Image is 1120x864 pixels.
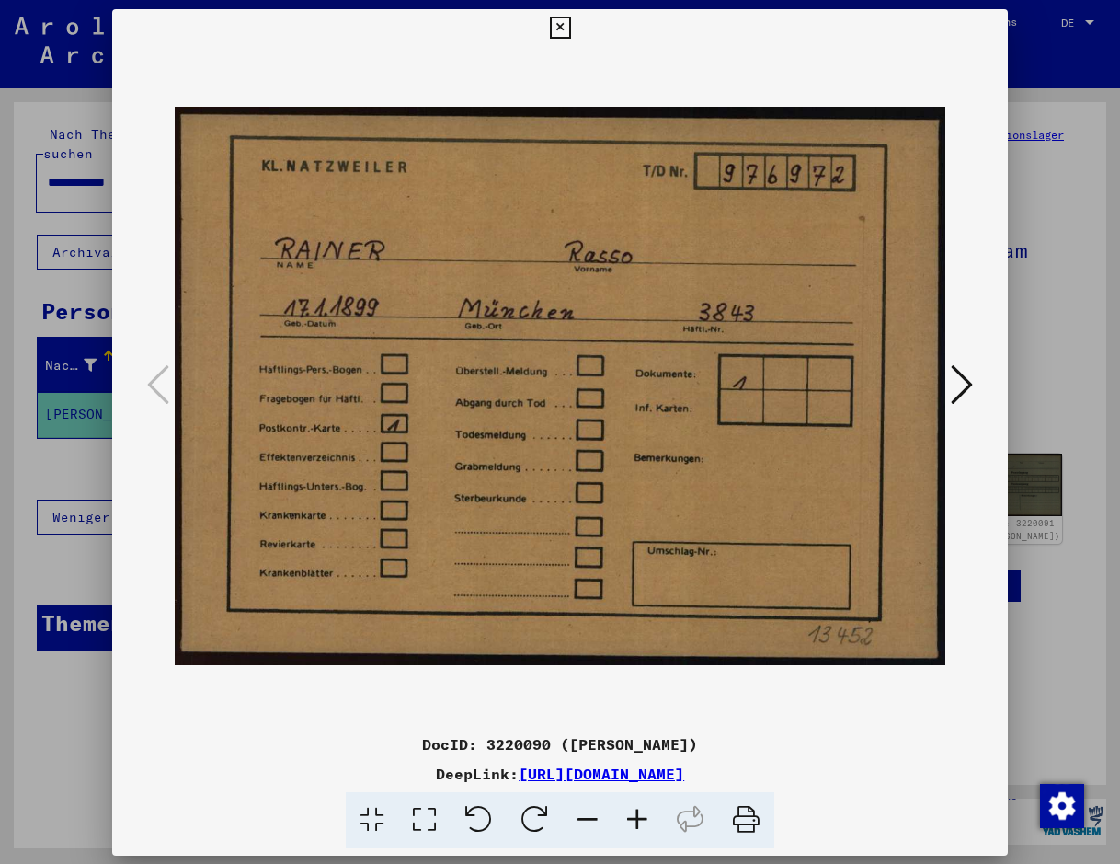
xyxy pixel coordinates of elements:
[112,763,1008,785] div: DeepLink:
[175,46,945,726] img: 001.jpg
[1040,784,1084,828] img: Zustimmung ändern
[112,733,1008,755] div: DocID: 3220090 ([PERSON_NAME])
[519,765,684,783] a: [URL][DOMAIN_NAME]
[1039,783,1083,827] div: Zustimmung ändern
